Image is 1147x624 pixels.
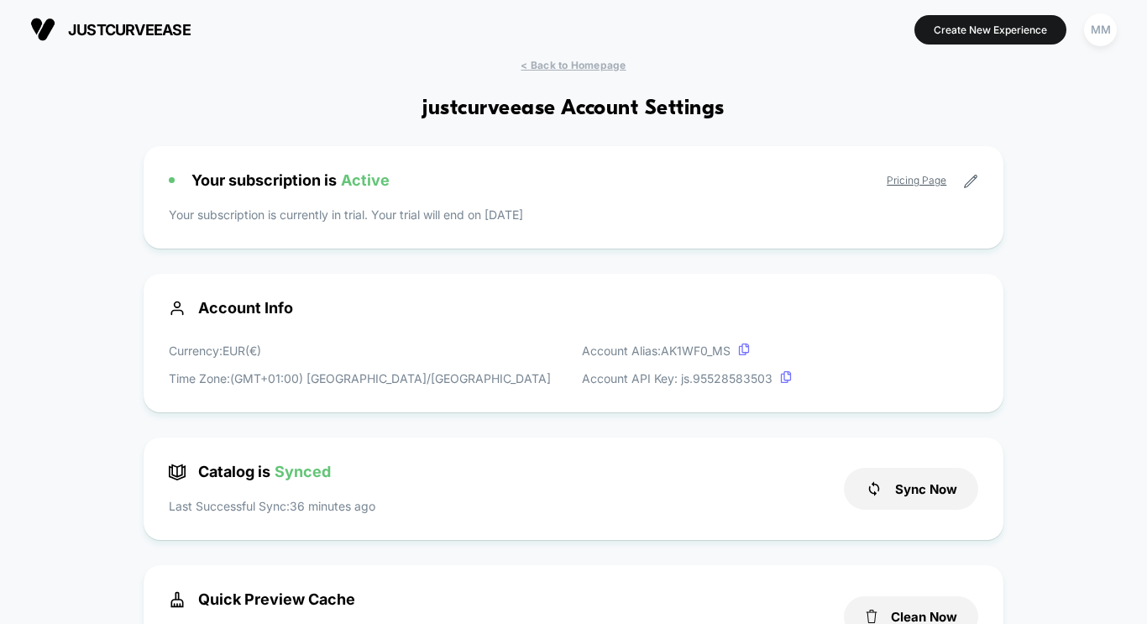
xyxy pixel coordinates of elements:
h1: justcurveease Account Settings [422,97,724,121]
p: Your subscription is currently in trial. Your trial will end on [DATE] [169,206,979,223]
span: justcurveease [68,21,191,39]
p: Currency: EUR ( € ) [169,342,551,359]
p: Account Alias: AK1WF0_MS [582,342,792,359]
button: Create New Experience [914,15,1066,45]
a: Pricing Page [887,174,946,186]
span: Catalog is [169,463,331,480]
span: Your subscription is [191,171,390,189]
span: Active [341,171,390,189]
p: Account API Key: js. 95528583503 [582,370,792,387]
button: justcurveease [25,16,196,43]
span: Account Info [169,299,979,317]
span: Quick Preview Cache [169,590,355,608]
p: Last Successful Sync: 36 minutes ago [169,497,375,515]
div: MM [1084,13,1117,46]
p: Time Zone: (GMT+01:00) [GEOGRAPHIC_DATA]/[GEOGRAPHIC_DATA] [169,370,551,387]
span: < Back to Homepage [521,59,626,71]
button: MM [1079,13,1122,47]
button: Sync Now [844,468,978,510]
span: Synced [275,463,331,480]
img: Visually logo [30,17,55,42]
